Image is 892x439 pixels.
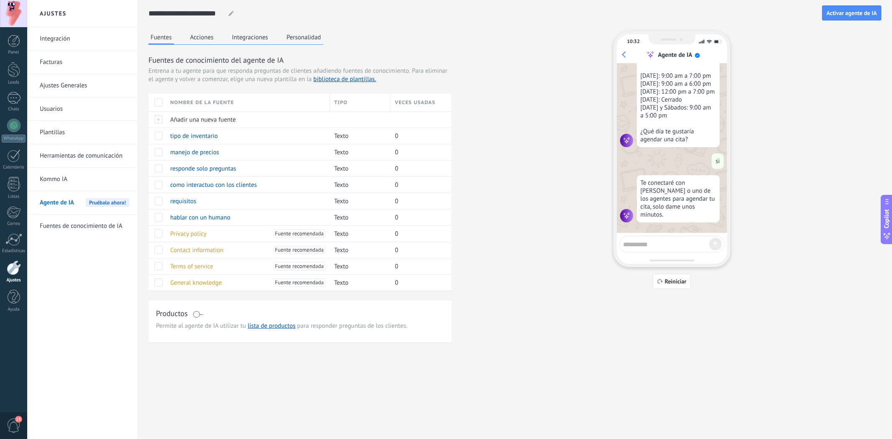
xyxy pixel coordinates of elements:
[40,214,129,238] a: Fuentes de conocimiento de IA
[395,279,399,287] span: 0
[391,242,446,258] div: 0
[40,97,129,121] a: Usuarios
[658,51,692,59] div: Agente de IA
[330,258,387,274] div: Texto
[2,248,26,254] div: Estadísticas
[170,148,219,156] span: manejo de precios
[330,144,387,160] div: Texto
[27,168,138,191] li: Kommo IA
[170,165,236,173] span: responde solo preguntas
[334,148,348,156] span: Texto
[15,416,22,423] span: 15
[86,198,129,207] span: Pruébalo ahora!
[170,263,213,271] span: Terms of service
[2,221,26,227] div: Correo
[395,246,399,254] span: 0
[40,51,129,74] a: Facturas
[27,51,138,74] li: Facturas
[27,97,138,121] li: Usuarios
[330,242,387,258] div: Texto
[166,275,326,291] div: General knowledge
[391,226,446,242] div: 0
[395,197,399,205] span: 0
[170,230,207,238] span: Privacy policy
[334,279,348,287] span: Texto
[40,191,129,214] a: Agente de IA Pruébalo ahora!
[391,193,446,209] div: 0
[2,194,26,199] div: Listas
[230,31,271,43] button: Integraciones
[334,214,348,222] span: Texto
[156,322,444,330] span: Permite al agente de IA utilizar tu para responder preguntas de los clientes.
[334,246,348,254] span: Texto
[334,181,348,189] span: Texto
[2,307,26,312] div: Ayuda
[166,209,326,225] div: hablar con un humano
[40,144,129,168] a: Herramientas de comunicación
[27,27,138,51] li: Integración
[330,226,387,242] div: Texto
[627,38,640,45] div: 10:32
[330,94,391,111] div: Tipo
[395,214,399,222] span: 0
[170,197,196,205] span: requisitos
[27,191,138,214] li: Agente de IA
[284,31,323,43] button: Personalidad
[391,275,446,291] div: 0
[822,5,882,20] button: Activar agente de IA
[391,161,446,176] div: 0
[395,165,399,173] span: 0
[2,278,26,283] div: Ajustes
[391,258,446,274] div: 0
[334,230,348,238] span: Texto
[395,230,399,238] span: 0
[330,161,387,176] div: Texto
[2,50,26,55] div: Panel
[653,274,691,289] button: Reiniciar
[166,128,326,144] div: tipo de inventario
[2,135,26,143] div: WhatsApp
[275,278,324,287] span: Fuente recomendada
[395,148,399,156] span: 0
[166,242,326,258] div: Contact information
[620,209,634,222] img: agent icon
[166,144,326,160] div: manejo de precios
[334,165,348,173] span: Texto
[330,209,387,225] div: Texto
[334,132,348,140] span: Texto
[166,94,330,111] div: Nombre de la fuente
[166,226,326,242] div: Privacy policy
[827,10,877,16] span: Activar agente de IA
[637,44,720,147] div: Nuestro horario de atención es el siguiente: [DATE]: 9:00 am a 7:00 pm [DATE]: 9:00 am a 6:00 pm ...
[391,177,446,193] div: 0
[27,74,138,97] li: Ajustes Generales
[156,308,188,319] h3: Productos
[275,230,324,238] span: Fuente recomendada
[330,275,387,291] div: Texto
[40,27,129,51] a: Integración
[40,74,129,97] a: Ajustes Generales
[170,116,236,124] span: Añadir una nueva fuente
[188,31,216,43] button: Acciones
[148,55,452,65] h3: Fuentes de conocimiento del agente de IA
[313,75,376,83] a: biblioteca de plantillas.
[27,121,138,144] li: Plantillas
[166,193,326,209] div: requisitos
[40,191,74,214] span: Agente de IA
[330,177,387,193] div: Texto
[170,181,257,189] span: como interactuo con los clientes
[170,132,218,140] span: tipo de inventario
[170,214,230,222] span: hablar con un humano
[40,168,129,191] a: Kommo IA
[395,263,399,271] span: 0
[620,134,634,147] img: agent icon
[148,67,410,75] span: Entrena a tu agente para que responda preguntas de clientes añadiendo fuentes de conocimiento.
[391,144,446,160] div: 0
[148,31,174,45] button: Fuentes
[170,246,224,254] span: Contact information
[27,144,138,168] li: Herramientas de comunicación
[27,214,138,237] li: Fuentes de conocimiento de IA
[395,132,399,140] span: 0
[170,279,222,287] span: General knowledge
[883,209,891,229] span: Copilot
